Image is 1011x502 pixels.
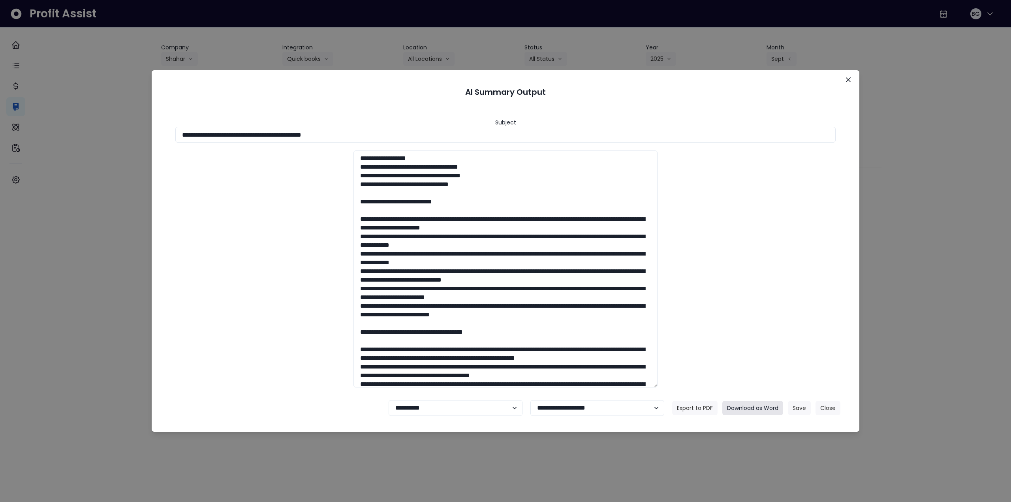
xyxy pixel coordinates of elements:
header: AI Summary Output [161,80,850,104]
button: Download as Word [722,401,783,415]
button: Export to PDF [672,401,718,415]
button: Close [842,73,855,86]
header: Subject [495,118,516,127]
button: Close [816,401,840,415]
button: Save [788,401,811,415]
